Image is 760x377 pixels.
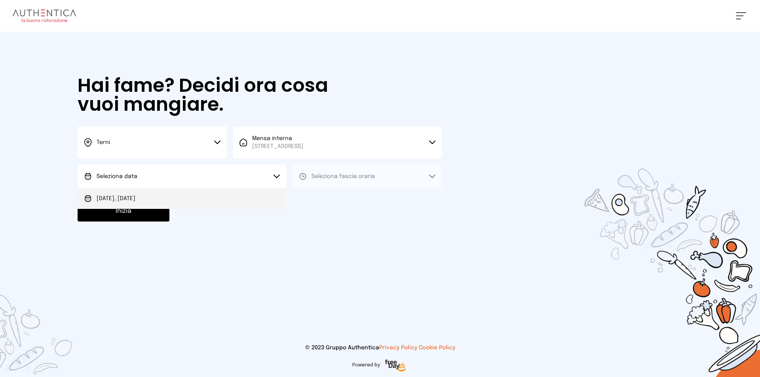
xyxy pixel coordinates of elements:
img: logo-freeday.3e08031.png [383,358,408,374]
span: [DATE], [DATE] [97,195,135,203]
a: Cookie Policy [419,345,455,350]
button: Seleziona fascia oraria [293,165,442,188]
span: Seleziona data [97,174,137,179]
span: Seleziona fascia oraria [312,174,375,179]
a: Privacy Policy [379,345,417,350]
p: © 2023 Gruppo Authentica [13,344,747,352]
button: Inizia [78,201,169,222]
button: Seleziona data [78,165,286,188]
span: Powered by [352,362,380,368]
